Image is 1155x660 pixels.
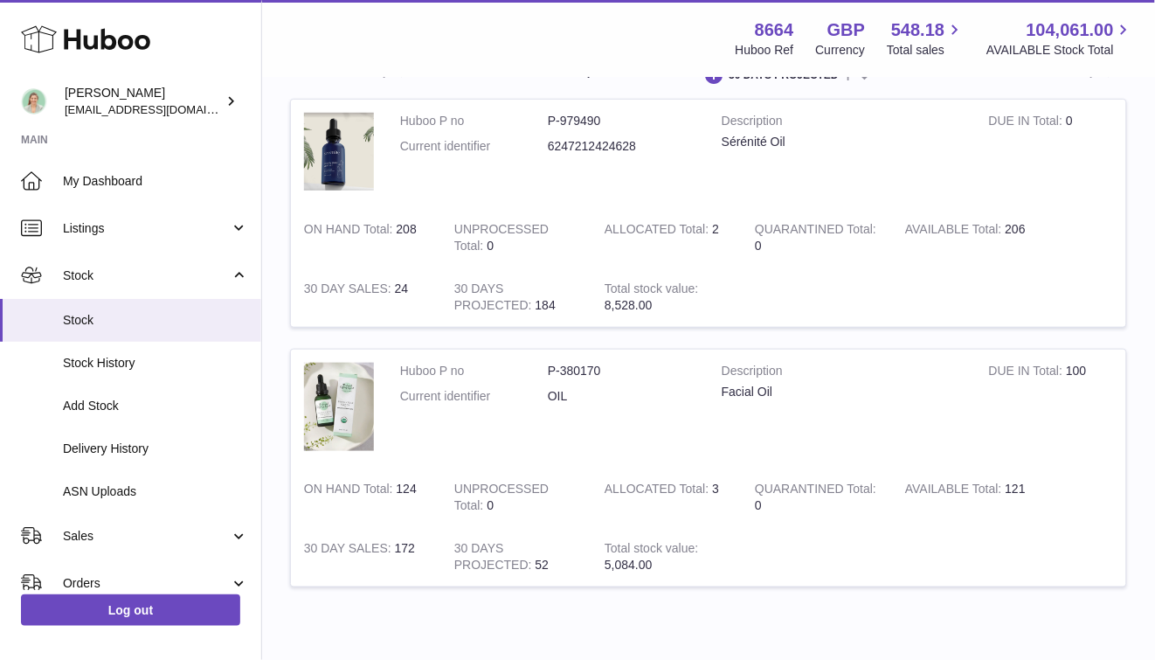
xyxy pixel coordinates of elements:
[887,42,965,59] span: Total sales
[548,113,695,129] dd: P-979490
[63,173,248,190] span: My Dashboard
[976,350,1126,469] td: 100
[304,222,397,240] strong: ON HAND Total
[755,498,762,512] span: 0
[291,527,441,587] td: 172
[63,483,248,500] span: ASN Uploads
[605,558,653,572] span: 5,084.00
[454,541,536,576] strong: 30 DAYS PROJECTED
[591,208,742,267] td: 2
[591,468,742,527] td: 3
[291,267,441,327] td: 24
[736,42,794,59] div: Huboo Ref
[986,18,1134,59] a: 104,061.00 AVAILABLE Stock Total
[441,527,591,587] td: 52
[291,468,441,527] td: 124
[63,267,230,284] span: Stock
[454,482,549,517] strong: UNPROCESSED Total
[605,541,698,559] strong: Total stock value
[291,208,441,267] td: 208
[755,18,794,42] strong: 8664
[892,208,1042,267] td: 206
[63,528,230,545] span: Sales
[304,541,395,559] strong: 30 DAY SALES
[63,355,248,372] span: Stock History
[722,384,963,400] div: Facial Oil
[65,85,222,118] div: [PERSON_NAME]
[304,113,374,191] img: product image
[605,281,698,300] strong: Total stock value
[827,18,865,42] strong: GBP
[454,281,536,316] strong: 30 DAYS PROJECTED
[63,575,230,592] span: Orders
[454,222,549,257] strong: UNPROCESSED Total
[63,312,248,329] span: Stock
[65,102,257,116] span: [EMAIL_ADDRESS][DOMAIN_NAME]
[441,267,591,327] td: 184
[755,222,876,240] strong: QUARANTINED Total
[304,363,374,451] img: product image
[21,594,240,626] a: Log out
[441,468,591,527] td: 0
[548,388,695,405] dd: OIL
[905,482,1005,500] strong: AVAILABLE Total
[548,138,695,155] dd: 6247212424628
[21,88,47,115] img: hello@thefacialcuppingexpert.com
[905,222,1005,240] strong: AVAILABLE Total
[605,298,653,312] span: 8,528.00
[892,468,1042,527] td: 121
[755,239,762,253] span: 0
[989,364,1066,382] strong: DUE IN Total
[976,100,1126,208] td: 0
[400,138,548,155] dt: Current identifier
[986,42,1134,59] span: AVAILABLE Stock Total
[441,208,591,267] td: 0
[989,114,1066,132] strong: DUE IN Total
[816,42,866,59] div: Currency
[1027,18,1114,42] span: 104,061.00
[887,18,965,59] a: 548.18 Total sales
[605,482,712,500] strong: ALLOCATED Total
[63,398,248,414] span: Add Stock
[400,113,548,129] dt: Huboo P no
[548,363,695,379] dd: P-380170
[63,220,230,237] span: Listings
[400,363,548,379] dt: Huboo P no
[755,482,876,500] strong: QUARANTINED Total
[891,18,944,42] span: 548.18
[722,134,963,150] div: Sérénité Oil
[304,482,397,500] strong: ON HAND Total
[63,441,248,457] span: Delivery History
[304,281,395,300] strong: 30 DAY SALES
[605,222,712,240] strong: ALLOCATED Total
[400,388,548,405] dt: Current identifier
[722,363,963,384] strong: Description
[722,113,963,134] strong: Description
